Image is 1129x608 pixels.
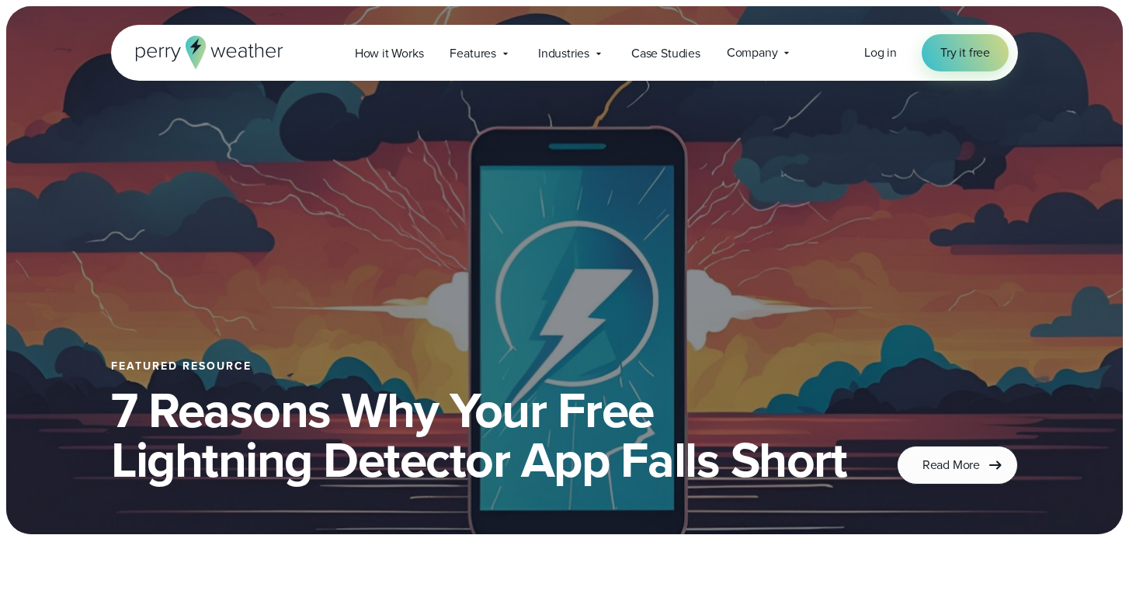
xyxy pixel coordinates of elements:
span: Log in [864,43,897,61]
a: Log in [864,43,897,62]
span: Try it free [940,43,990,62]
span: Features [450,44,495,63]
div: Featured Resource [111,360,860,373]
a: Case Studies [618,37,714,69]
a: Read More [897,446,1018,485]
span: Industries [538,44,589,63]
a: How it Works [342,37,437,69]
h1: 7 Reasons Why Your Free Lightning Detector App Falls Short [111,385,860,485]
span: How it Works [355,44,424,63]
span: Case Studies [631,44,700,63]
span: Read More [922,456,980,474]
span: Company [727,43,778,62]
a: Try it free [922,34,1009,71]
